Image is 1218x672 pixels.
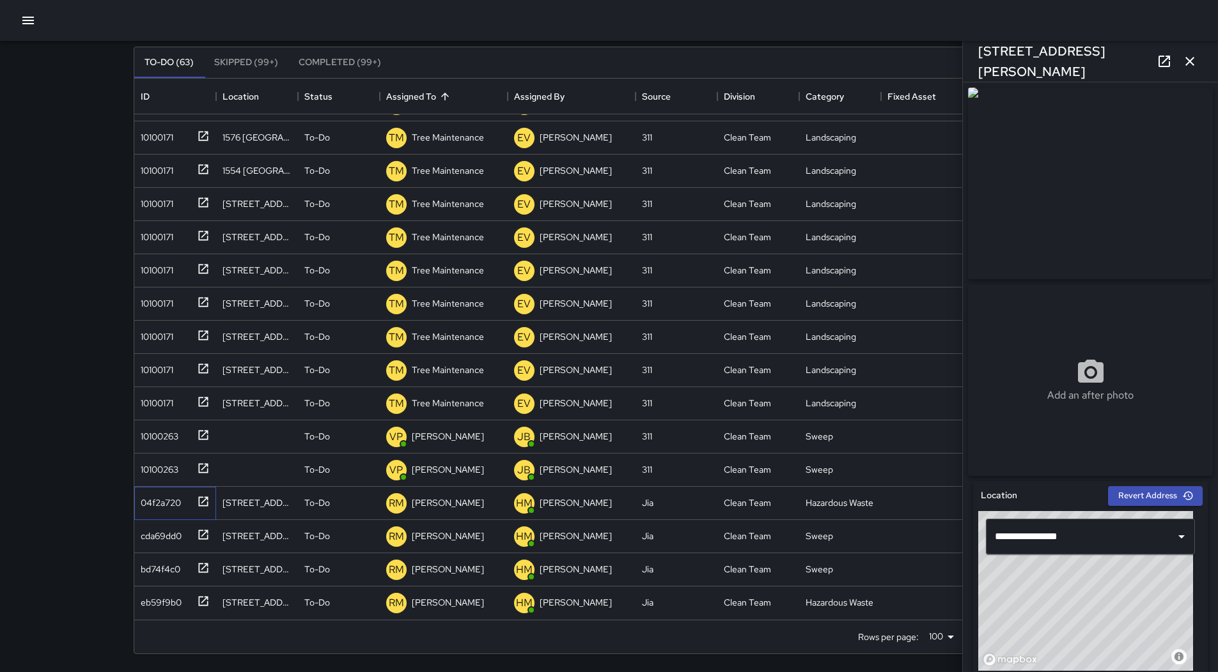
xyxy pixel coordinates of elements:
[412,363,484,376] p: Tree Maintenance
[412,131,484,144] p: Tree Maintenance
[136,425,178,443] div: 10100263
[223,297,292,310] div: 80 South Van Ness Avenue
[642,563,653,576] div: Jia
[724,131,771,144] div: Clean Team
[389,363,404,378] p: TM
[517,363,531,378] p: EV
[389,595,404,611] p: RM
[724,330,771,343] div: Clean Team
[517,396,531,411] p: EV
[636,79,717,114] div: Source
[389,130,404,146] p: TM
[389,330,404,345] p: TM
[136,325,173,343] div: 10100171
[642,131,652,144] div: 311
[540,530,612,542] p: [PERSON_NAME]
[136,259,173,277] div: 10100171
[412,496,484,509] p: [PERSON_NAME]
[724,596,771,609] div: Clean Team
[517,130,531,146] p: EV
[806,530,833,542] div: Sweep
[412,596,484,609] p: [PERSON_NAME]
[389,296,404,312] p: TM
[517,197,531,212] p: EV
[412,297,484,310] p: Tree Maintenance
[516,529,533,544] p: HM
[136,524,182,542] div: cda69dd0
[380,79,508,114] div: Assigned To
[517,230,531,245] p: EV
[412,264,484,277] p: Tree Maintenance
[724,496,771,509] div: Clean Team
[806,596,873,609] div: Hazardous Waste
[799,79,881,114] div: Category
[136,126,173,144] div: 10100171
[858,630,919,643] p: Rows per page:
[223,231,292,243] div: 1540 Market Street
[517,296,531,312] p: EV
[540,463,612,476] p: [PERSON_NAME]
[806,164,856,177] div: Landscaping
[642,530,653,542] div: Jia
[540,297,612,310] p: [PERSON_NAME]
[304,563,330,576] p: To-Do
[223,563,292,576] div: 125 Hayes Street
[223,131,292,144] div: 1576 Market Street
[724,264,771,277] div: Clean Team
[389,562,404,577] p: RM
[412,463,484,476] p: [PERSON_NAME]
[517,462,531,478] p: JB
[806,330,856,343] div: Landscaping
[223,264,292,277] div: 4 Van Ness Avenue
[412,563,484,576] p: [PERSON_NAME]
[724,363,771,376] div: Clean Team
[724,231,771,243] div: Clean Team
[642,79,671,114] div: Source
[540,496,612,509] p: [PERSON_NAME]
[806,363,856,376] div: Landscaping
[540,430,612,443] p: [PERSON_NAME]
[136,192,173,210] div: 10100171
[304,397,330,409] p: To-Do
[517,429,531,445] p: JB
[806,231,856,243] div: Landscaping
[642,596,653,609] div: Jia
[389,230,404,245] p: TM
[540,563,612,576] p: [PERSON_NAME]
[642,197,652,210] div: 311
[141,79,150,114] div: ID
[223,596,292,609] div: 30 Larkin Street
[806,496,873,509] div: Hazardous Waste
[642,397,652,409] div: 311
[806,463,833,476] div: Sweep
[134,47,204,78] button: To-Do (63)
[724,463,771,476] div: Clean Team
[642,363,652,376] div: 311
[806,197,856,210] div: Landscaping
[304,530,330,542] p: To-Do
[924,627,958,646] div: 100
[412,197,484,210] p: Tree Maintenance
[517,164,531,179] p: EV
[304,463,330,476] p: To-Do
[223,363,292,376] div: 1450 Market Street
[806,563,833,576] div: Sweep
[389,197,404,212] p: TM
[806,297,856,310] div: Landscaping
[136,392,173,409] div: 10100171
[724,530,771,542] div: Clean Team
[304,231,330,243] p: To-Do
[136,159,173,177] div: 10100171
[540,363,612,376] p: [PERSON_NAME]
[540,164,612,177] p: [PERSON_NAME]
[516,496,533,511] p: HM
[540,231,612,243] p: [PERSON_NAME]
[389,164,404,179] p: TM
[517,330,531,345] p: EV
[724,397,771,409] div: Clean Team
[136,292,173,310] div: 10100171
[642,430,652,443] div: 311
[304,363,330,376] p: To-Do
[223,397,292,409] div: 1438 Market Street
[389,529,404,544] p: RM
